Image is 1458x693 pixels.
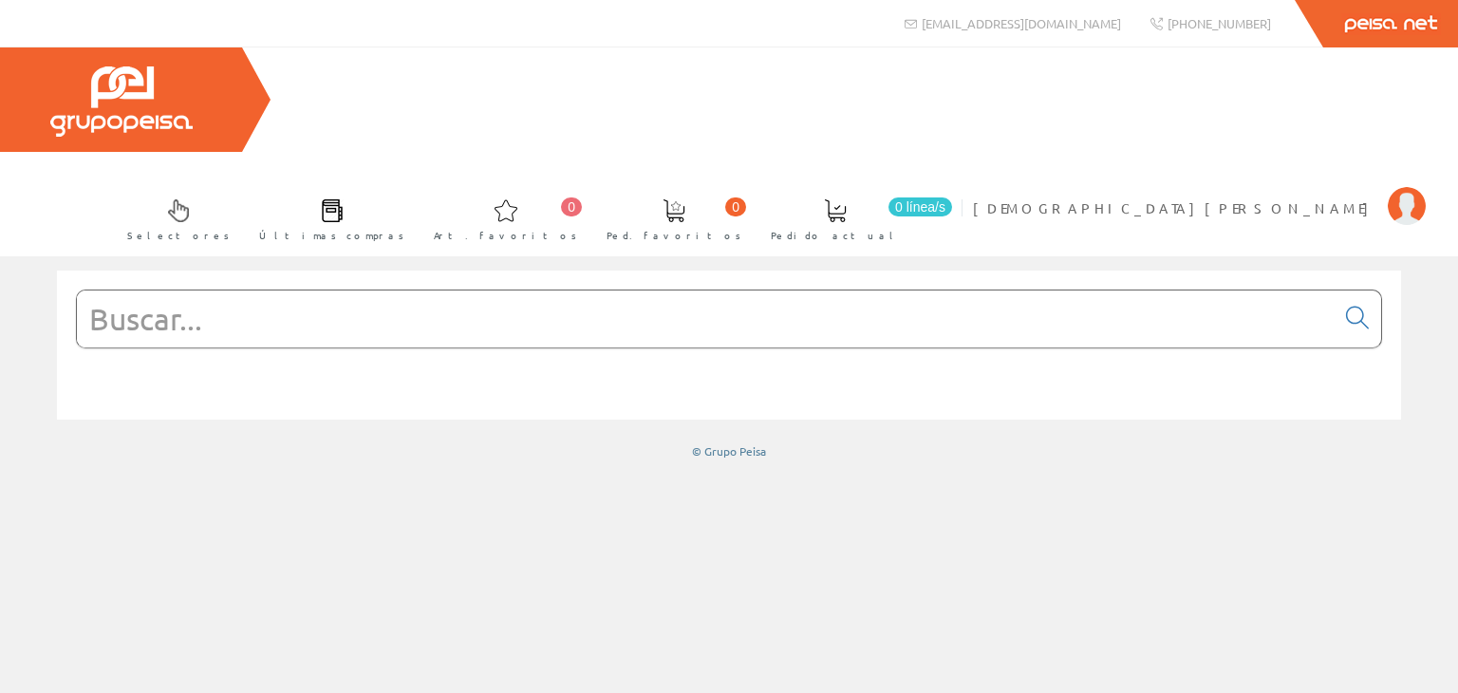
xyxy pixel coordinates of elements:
[888,197,952,216] span: 0 línea/s
[1168,15,1271,31] span: [PHONE_NUMBER]
[973,198,1378,217] span: [DEMOGRAPHIC_DATA][PERSON_NAME]
[50,66,193,137] img: Grupo Peisa
[561,197,582,216] span: 0
[77,290,1335,347] input: Buscar...
[607,226,741,245] span: Ped. favoritos
[725,197,746,216] span: 0
[108,183,239,253] a: Selectores
[57,443,1401,459] div: © Grupo Peisa
[434,226,577,245] span: Art. favoritos
[259,226,404,245] span: Últimas compras
[240,183,414,253] a: Últimas compras
[771,226,900,245] span: Pedido actual
[127,226,230,245] span: Selectores
[922,15,1121,31] span: [EMAIL_ADDRESS][DOMAIN_NAME]
[973,183,1426,201] a: [DEMOGRAPHIC_DATA][PERSON_NAME]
